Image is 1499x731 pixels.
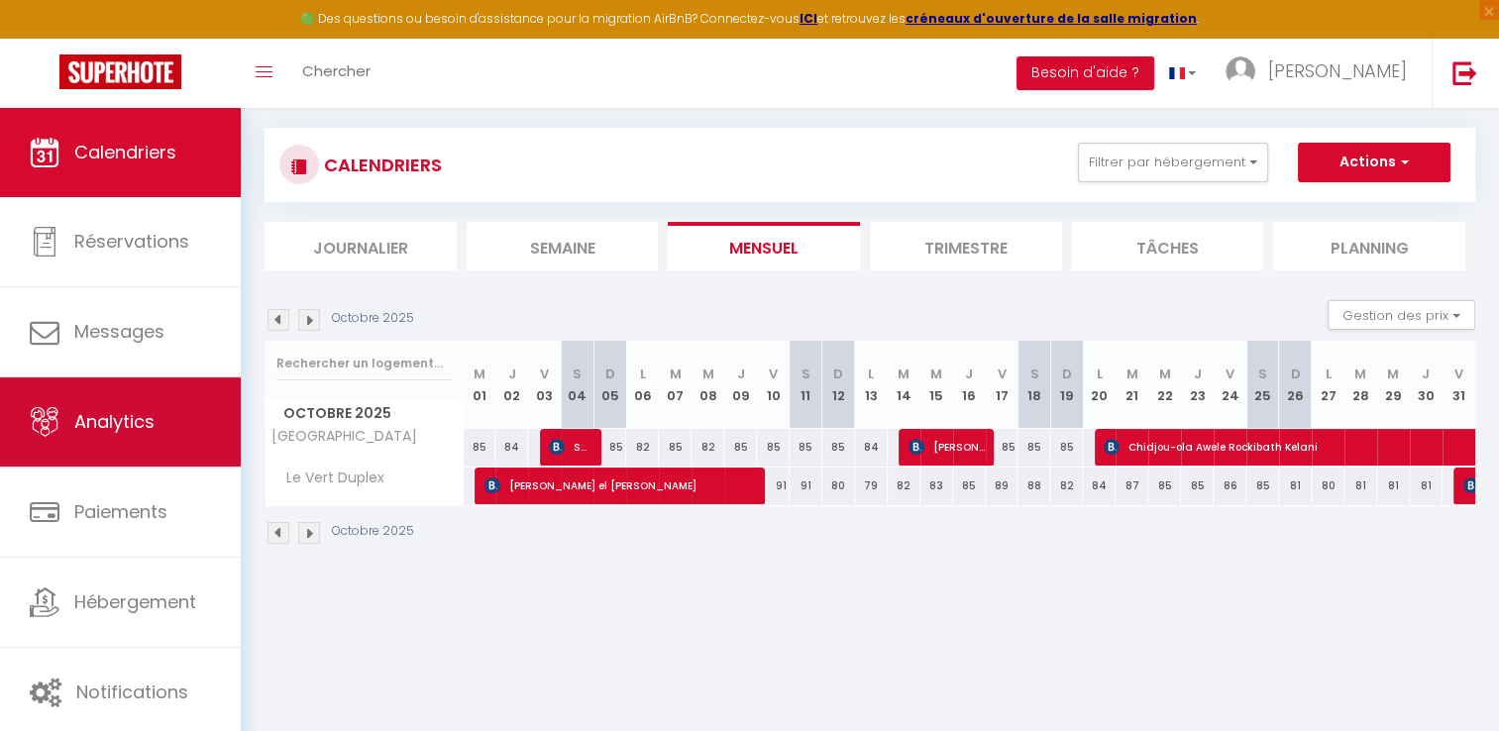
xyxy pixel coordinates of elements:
[1050,341,1083,429] th: 19
[855,468,888,504] div: 79
[16,8,75,67] button: Ouvrir le widget de chat LiveChat
[1148,468,1181,504] div: 85
[266,399,463,428] span: Octobre 2025
[986,341,1018,429] th: 17
[822,429,855,466] div: 85
[1083,468,1116,504] div: 84
[593,341,626,429] th: 05
[757,468,790,504] div: 91
[1126,365,1138,383] abbr: M
[870,222,1062,270] li: Trimestre
[1083,341,1116,429] th: 20
[986,429,1018,466] div: 85
[1279,468,1312,504] div: 81
[868,365,874,383] abbr: L
[906,10,1197,27] strong: créneaux d'ouverture de la salle migration
[1214,341,1246,429] th: 24
[909,428,985,466] span: [PERSON_NAME][DEMOGRAPHIC_DATA]
[692,429,724,466] div: 82
[1246,341,1279,429] th: 25
[855,429,888,466] div: 84
[757,341,790,429] th: 10
[1017,468,1050,504] div: 88
[464,341,496,429] th: 01
[930,365,942,383] abbr: M
[1226,365,1234,383] abbr: V
[1211,39,1432,108] a: ... [PERSON_NAME]
[1159,365,1171,383] abbr: M
[855,341,888,429] th: 13
[265,222,457,270] li: Journalier
[1181,341,1214,429] th: 23
[1344,341,1377,429] th: 28
[953,341,986,429] th: 16
[1454,365,1463,383] abbr: V
[659,429,692,466] div: 85
[1443,341,1475,429] th: 31
[287,39,385,108] a: Chercher
[724,429,757,466] div: 85
[888,341,920,429] th: 14
[1050,429,1083,466] div: 85
[769,365,778,383] abbr: V
[474,365,485,383] abbr: M
[1181,468,1214,504] div: 85
[332,309,414,328] p: Octobre 2025
[1410,468,1443,504] div: 81
[605,365,615,383] abbr: D
[1017,429,1050,466] div: 85
[74,499,167,524] span: Paiements
[790,341,822,429] th: 11
[800,10,817,27] a: ICI
[1377,341,1410,429] th: 29
[593,429,626,466] div: 85
[670,365,682,383] abbr: M
[319,143,442,187] h3: CALENDRIERS
[920,341,953,429] th: 15
[1422,365,1430,383] abbr: J
[702,365,714,383] abbr: M
[540,365,549,383] abbr: V
[1290,365,1300,383] abbr: D
[1312,341,1344,429] th: 27
[1062,365,1072,383] abbr: D
[1246,468,1279,504] div: 85
[1273,222,1465,270] li: Planning
[1148,341,1181,429] th: 22
[268,468,389,489] span: Le Vert Duplex
[1328,300,1475,330] button: Gestion des prix
[626,341,659,429] th: 06
[888,468,920,504] div: 82
[464,429,496,466] div: 85
[1268,58,1407,83] span: [PERSON_NAME]
[1078,143,1268,182] button: Filtrer par hébergement
[790,429,822,466] div: 85
[59,54,181,89] img: Super Booking
[1410,341,1443,429] th: 30
[1452,60,1477,85] img: logout
[790,468,822,504] div: 91
[1354,365,1366,383] abbr: M
[1017,341,1050,429] th: 18
[74,319,164,344] span: Messages
[1072,222,1264,270] li: Tâches
[508,365,516,383] abbr: J
[1116,468,1148,504] div: 87
[561,341,593,429] th: 04
[1312,468,1344,504] div: 80
[736,365,744,383] abbr: J
[74,140,176,164] span: Calendriers
[268,429,417,444] span: [GEOGRAPHIC_DATA]
[757,429,790,466] div: 85
[573,365,582,383] abbr: S
[640,365,646,383] abbr: L
[626,429,659,466] div: 82
[495,341,528,429] th: 02
[302,60,371,81] span: Chercher
[668,222,860,270] li: Mensuel
[692,341,724,429] th: 08
[1214,468,1246,504] div: 86
[1194,365,1202,383] abbr: J
[549,428,592,466] span: Sascova Julia
[920,468,953,504] div: 83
